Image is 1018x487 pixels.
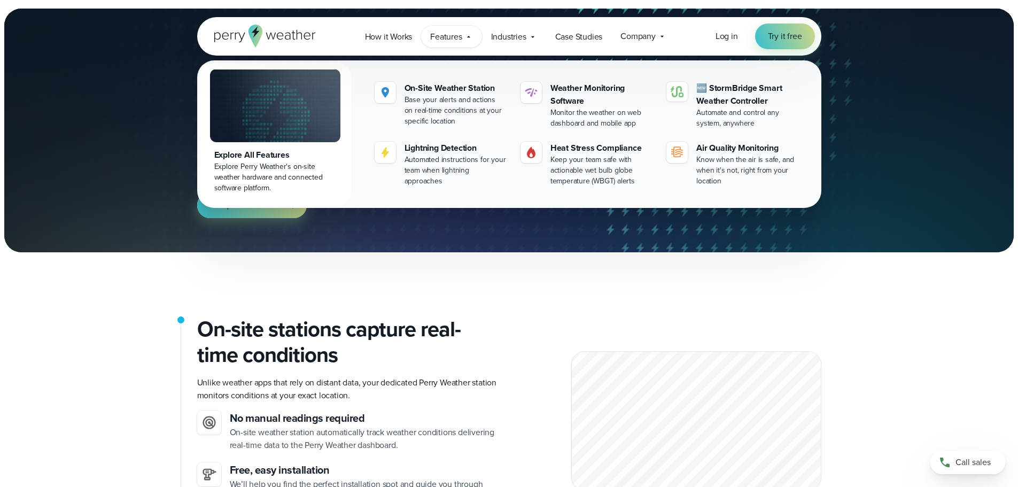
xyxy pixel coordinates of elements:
[365,30,413,43] span: How it Works
[491,30,526,43] span: Industries
[696,142,799,154] div: Air Quality Monitoring
[716,30,738,43] a: Log in
[555,30,603,43] span: Case Studies
[550,82,654,107] div: Weather Monitoring Software
[405,82,508,95] div: On-Site Weather Station
[356,26,422,48] a: How it Works
[671,86,683,97] img: stormbridge-icon-V6.svg
[516,137,658,191] a: Heat Stress Compliance Keep your team safe with actionable wet bulb globe temperature (WBGT) alerts
[379,86,392,99] img: Location.svg
[199,63,351,206] a: Explore All Features Explore Perry Weather's on-site weather hardware and connected software plat...
[550,107,654,129] div: Monitor the weather on web dashboard and mobile app
[525,86,538,99] img: software-icon.svg
[696,82,799,107] div: 🆕 StormBridge Smart Weather Controller
[550,142,654,154] div: Heat Stress Compliance
[379,146,392,159] img: lightning-icon.svg
[197,316,501,368] h2: On-site stations capture real-time conditions
[516,78,658,133] a: Weather Monitoring Software Monitor the weather on web dashboard and mobile app
[662,137,804,191] a: Air Quality Monitoring Know when the air is safe, and when it's not, right from your location
[955,456,991,469] span: Call sales
[755,24,815,49] a: Try it free
[214,161,336,194] div: Explore Perry Weather's on-site weather hardware and connected software platform.
[671,146,683,159] img: aqi-icon.svg
[230,411,501,426] h3: No manual readings required
[405,154,508,187] div: Automated instructions for your team when lightning approaches
[230,426,501,452] p: On-site weather station automatically track weather conditions delivering real-time data to the P...
[768,30,802,43] span: Try it free
[370,137,512,191] a: Lightning Detection Automated instructions for your team when lightning approaches
[197,376,501,402] p: Unlike weather apps that rely on distant data, your dedicated Perry Weather station monitors cond...
[230,462,501,478] h3: Free, easy installation
[405,142,508,154] div: Lightning Detection
[716,30,738,42] span: Log in
[214,149,336,161] div: Explore All Features
[696,107,799,129] div: Automate and control any system, anywhere
[620,30,656,43] span: Company
[930,451,1005,474] a: Call sales
[197,192,307,218] a: Request more info
[546,26,612,48] a: Case Studies
[370,78,512,131] a: On-Site Weather Station Base your alerts and actions on real-time conditions at your specific loc...
[662,78,804,133] a: 🆕 StormBridge Smart Weather Controller Automate and control any system, anywhere
[550,154,654,187] div: Keep your team safe with actionable wet bulb globe temperature (WBGT) alerts
[430,30,462,43] span: Features
[696,154,799,187] div: Know when the air is safe, and when it's not, right from your location
[525,146,538,159] img: Gas.svg
[405,95,508,127] div: Base your alerts and actions on real-time conditions at your specific location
